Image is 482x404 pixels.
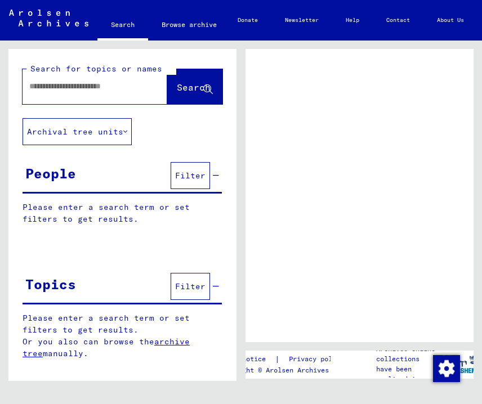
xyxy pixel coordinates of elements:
a: About Us [423,7,477,34]
a: Legal notice [218,353,275,365]
span: Filter [175,170,206,181]
button: Filter [171,273,210,300]
div: | [218,353,358,365]
a: Donate [224,7,271,34]
a: Privacy policy [280,353,358,365]
a: Search [97,11,148,41]
a: archive tree [23,336,190,358]
a: Browse archive [148,11,230,38]
button: Search [167,69,222,104]
a: Contact [373,7,423,34]
p: Please enter a search term or set filters to get results. Or you also can browse the manually. [23,312,222,360]
p: have been realized in partnership with [376,364,445,394]
a: Newsletter [271,7,332,34]
span: Filter [175,281,206,291]
p: Copyright © Arolsen Archives, 2021 [218,365,358,375]
a: Help [332,7,373,34]
div: Topics [25,274,76,294]
p: Please enter a search term or set filters to get results. [23,201,222,225]
button: Archival tree units [23,118,132,145]
mat-label: Search for topics or names [30,64,162,74]
button: Filter [171,162,210,189]
img: Change consent [433,355,460,382]
img: Arolsen_neg.svg [9,10,88,26]
span: Search [177,82,211,93]
div: People [25,163,76,183]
